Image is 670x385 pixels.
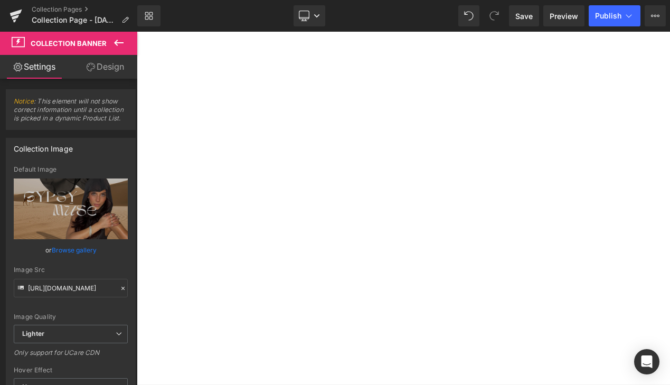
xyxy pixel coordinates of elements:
div: Open Intercom Messenger [634,349,659,374]
a: Design [71,55,139,79]
span: Publish [595,12,621,20]
div: Image Quality [14,313,128,321]
b: Lighter [22,330,44,337]
a: New Library [137,5,161,26]
button: Redo [484,5,505,26]
div: Collection Image [14,138,73,153]
div: Hover Effect [14,367,128,374]
a: Notice [14,97,34,105]
span: Preview [550,11,578,22]
div: Image Src [14,266,128,274]
div: Only support for UCare CDN [14,349,128,364]
span: Collection Banner [31,39,107,48]
span: : This element will not show correct information until a collection is picked in a dynamic Produc... [14,97,128,129]
button: More [645,5,666,26]
a: Collection Pages [32,5,137,14]
div: Default Image [14,166,128,173]
button: Publish [589,5,640,26]
input: Link [14,279,128,297]
button: Undo [458,5,479,26]
a: Browse gallery [52,241,97,259]
span: Save [515,11,533,22]
span: Collection Page - [DATE] 12:30:27 [32,16,117,24]
div: or [14,245,128,256]
a: Preview [543,5,584,26]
